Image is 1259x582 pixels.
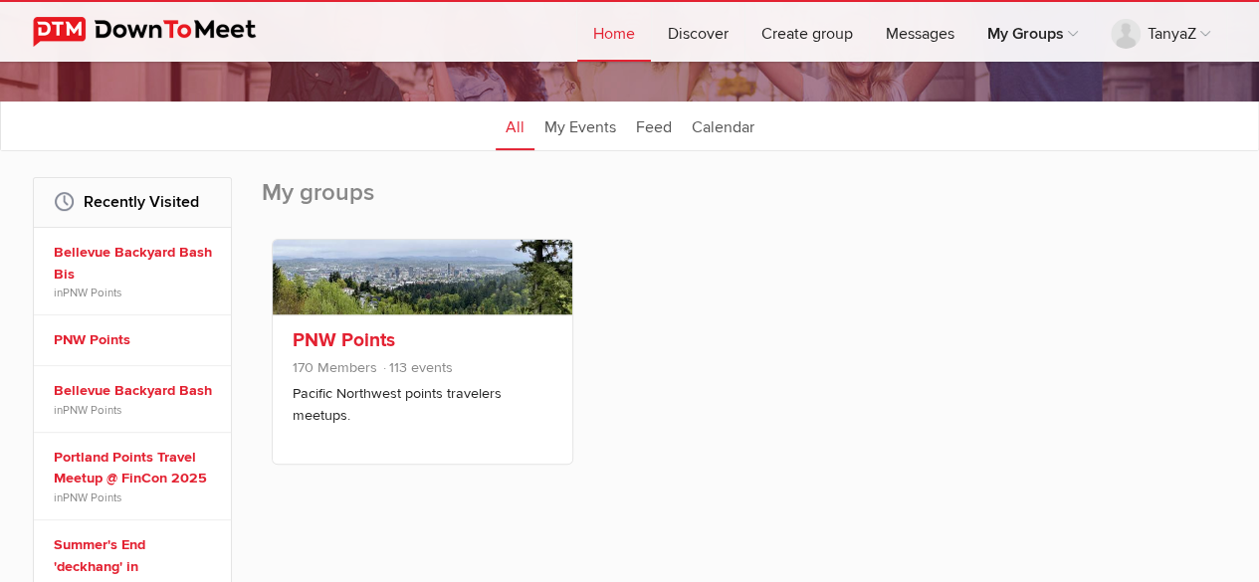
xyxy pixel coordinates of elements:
span: in [54,402,217,418]
a: PNW Points [63,490,121,504]
a: Portland Points Travel Meetup @ FinCon 2025 [54,447,217,489]
a: TanyaZ [1095,2,1226,62]
a: Calendar [682,100,764,150]
span: in [54,489,217,505]
a: PNW Points [54,329,217,351]
a: Bellevue Backyard Bash [54,380,217,402]
img: DownToMeet [33,17,287,47]
a: PNW Points [63,286,121,299]
a: Bellevue Backyard Bash Bis [54,242,217,285]
a: All [496,100,534,150]
a: Feed [626,100,682,150]
a: My Events [534,100,626,150]
a: My Groups [971,2,1094,62]
span: 113 events [381,359,453,376]
p: Pacific Northwest points travelers meetups. [293,383,552,426]
a: Home [577,2,651,62]
a: PNW Points [293,328,395,352]
a: Create group [745,2,869,62]
a: PNW Points [63,403,121,417]
h2: My groups [262,177,1227,229]
span: 170 Members [293,359,377,376]
span: in [54,285,217,300]
h2: Recently Visited [54,178,211,226]
a: Discover [652,2,744,62]
a: Messages [870,2,970,62]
